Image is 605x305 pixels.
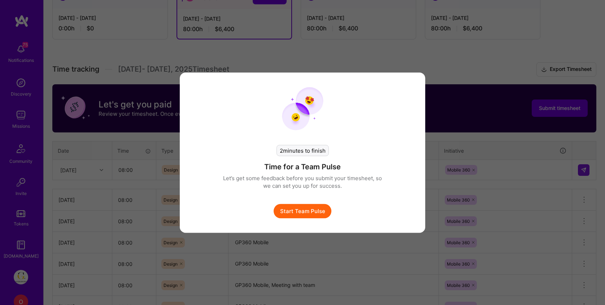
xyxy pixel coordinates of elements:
button: Start Team Pulse [274,204,331,218]
div: modal [180,72,425,233]
div: 2 minutes to finish [277,145,329,156]
img: team pulse start [282,87,323,130]
h4: Time for a Team Pulse [264,162,341,171]
p: Let’s get some feedback before you submit your timesheet, so we can set you up for success. [223,174,382,189]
